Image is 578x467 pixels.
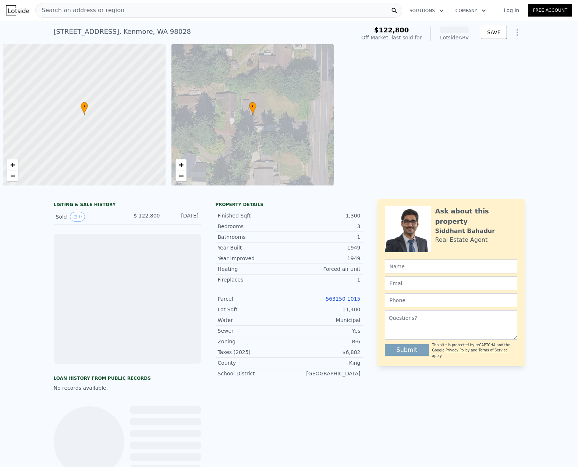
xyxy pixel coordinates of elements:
div: 1949 [289,255,361,262]
div: Water [218,316,289,324]
a: Free Account [528,4,572,17]
span: − [178,171,183,180]
span: Search an address or region [36,6,124,15]
div: 3 [289,223,361,230]
button: SAVE [481,26,507,39]
div: Sewer [218,327,289,335]
a: 563150-1015 [326,296,360,302]
img: Lotside [6,5,29,15]
div: Sold [56,212,121,222]
div: [GEOGRAPHIC_DATA] [289,370,361,377]
div: Parcel [218,295,289,303]
span: $122,800 [374,26,409,34]
div: Year Improved [218,255,289,262]
button: Solutions [404,4,450,17]
div: 11,400 [289,306,361,313]
div: R-6 [289,338,361,345]
div: • [249,102,256,115]
div: 1,300 [289,212,361,219]
div: Lotside ARV [440,34,469,41]
a: Zoom in [175,159,187,170]
div: County [218,359,289,367]
div: Municipal [289,316,361,324]
div: Property details [216,202,363,208]
div: Zoning [218,338,289,345]
div: 1 [289,276,361,283]
input: Email [385,276,517,290]
div: [DATE] [166,212,199,222]
button: Company [450,4,492,17]
a: Zoom in [7,159,18,170]
span: • [249,103,256,110]
div: Bedrooms [218,223,289,230]
button: Submit [385,344,429,356]
div: Off Market, last sold for [361,34,422,41]
div: Heating [218,265,289,273]
div: Taxes (2025) [218,349,289,356]
span: + [10,160,15,169]
button: Show Options [510,25,525,40]
div: Finished Sqft [218,212,289,219]
div: Loan history from public records [54,375,201,381]
div: School District [218,370,289,377]
div: This site is protected by reCAPTCHA and the Google and apply. [432,343,517,358]
div: Yes [289,327,361,335]
div: 1 [289,233,361,241]
input: Phone [385,293,517,307]
div: Ask about this property [435,206,517,227]
a: Zoom out [175,170,187,181]
div: • [81,102,88,115]
a: Privacy Policy [446,348,469,352]
div: Siddhant Bahadur [435,227,495,236]
span: + [178,160,183,169]
div: Lot Sqft [218,306,289,313]
a: Terms of Service [479,348,508,352]
div: 1949 [289,244,361,251]
span: • [81,103,88,110]
a: Zoom out [7,170,18,181]
div: Fireplaces [218,276,289,283]
div: Real Estate Agent [435,236,488,244]
input: Name [385,259,517,273]
div: Bathrooms [218,233,289,241]
div: King [289,359,361,367]
div: $6,882 [289,349,361,356]
div: Year Built [218,244,289,251]
a: Log In [495,7,528,14]
button: View historical data [70,212,85,222]
div: LISTING & SALE HISTORY [54,202,201,209]
span: $ 122,800 [134,213,160,219]
div: Forced air unit [289,265,361,273]
div: [STREET_ADDRESS] , Kenmore , WA 98028 [54,26,191,37]
span: − [10,171,15,180]
div: No records available. [54,384,201,392]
